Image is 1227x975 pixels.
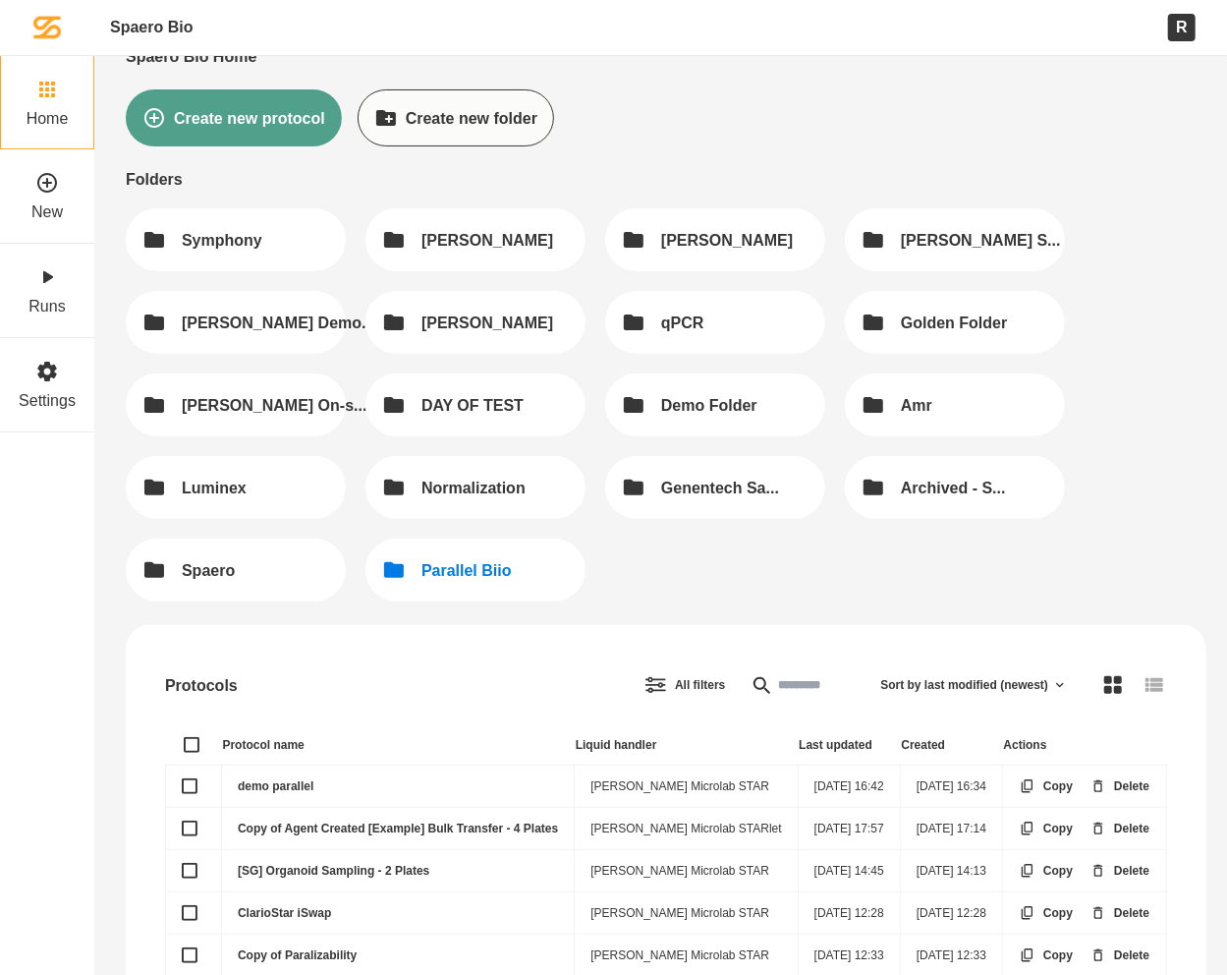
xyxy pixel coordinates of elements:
[900,725,1002,766] th: Created
[365,291,586,354] button: [PERSON_NAME]
[900,850,1002,892] td: [DATE] 14:13
[1074,762,1166,811] button: Delete
[661,479,779,497] div: Genentech Sa...
[845,291,1065,354] button: Golden Folder
[900,892,1002,935] td: [DATE] 12:28
[605,373,825,436] button: Demo Folder
[182,863,197,879] button: [SG] Organoid Sampling - 2 Plates
[126,47,256,66] div: Spaero Bio Home
[365,456,586,519] button: Normalization
[126,208,346,271] button: Symphony
[27,109,69,128] label: Home
[605,456,825,519] button: Genentech Sa...
[1074,889,1166,938] button: Delete
[33,14,61,41] img: Spaero logomark
[1003,804,1089,853] button: Copy
[238,822,558,835] a: Copy of Agent Created [Example] Bulk Transfer - 4 Plates
[421,231,553,250] div: [PERSON_NAME]
[238,906,331,920] a: ClarioStar iSwap
[166,766,1167,808] tr: demo parallel
[182,947,197,963] button: Copy of Paralizability
[901,231,1061,250] div: [PERSON_NAME] S...
[182,821,197,836] button: Copy of Agent Created [Example] Bulk Transfer - 4 Plates
[845,456,1065,519] button: Archived - S...
[1003,889,1089,938] button: Copy
[126,373,346,436] button: [PERSON_NAME] On-s...
[358,89,554,146] button: Create new folder
[1085,657,1142,714] button: Tile view
[798,850,900,892] td: [DATE] 14:45
[1003,846,1089,895] button: Copy
[182,905,197,921] button: ClarioStar iSwap
[605,208,825,271] button: [PERSON_NAME]
[421,479,526,497] div: Normalization
[575,725,799,766] th: Liquid handler
[901,314,1007,332] div: Golden Folder
[365,539,586,602] button: Parallel Biio
[182,778,197,794] button: demo parallel
[166,850,1167,892] tr: [SG] Organoid Sampling - 2 Plates
[575,892,799,935] td: [PERSON_NAME] Microlab STAR
[421,314,553,332] div: [PERSON_NAME]
[421,396,524,415] div: DAY OF TEST
[166,892,1167,935] tr: ClarioStar iSwap
[222,725,575,766] th: Protocol name
[798,766,900,808] td: [DATE] 16:42
[110,18,193,36] a: Spaero Bio
[627,657,742,714] button: Filter protocol
[31,202,63,221] label: New
[1126,657,1183,714] button: List view
[126,456,346,519] button: Luminex
[182,314,374,332] div: [PERSON_NAME] Demo...
[365,373,586,436] button: DAY OF TEST
[238,864,429,878] a: [SG] Organoid Sampling - 2 Plates
[661,396,757,415] div: Demo Folder
[901,396,932,415] div: Amr
[126,89,342,146] a: Create new protocol
[845,373,1065,436] a: Amr
[126,539,346,602] a: Spaero
[165,676,238,695] div: Protocols
[575,808,799,850] td: [PERSON_NAME] Microlab STARlet
[880,678,1048,692] span: Sort by last modified (newest)
[1168,14,1196,40] div: R
[845,208,1065,271] button: [PERSON_NAME] S...
[184,737,199,753] button: Select all protocols
[182,561,235,580] div: Spaero
[166,808,1167,850] tr: Copy of Agent Created [Example] Bulk Transfer - 4 Plates
[1074,846,1166,895] button: Delete
[238,948,357,962] a: Copy of Paralizability
[182,231,262,250] div: Symphony
[126,291,346,354] button: [PERSON_NAME] Demo...
[798,892,900,935] td: [DATE] 12:28
[901,479,1006,497] div: Archived - S...
[900,766,1002,808] td: [DATE] 16:34
[575,850,799,892] td: [PERSON_NAME] Microlab STAR
[798,808,900,850] td: [DATE] 17:57
[126,170,1196,189] div: Folders
[182,396,366,415] div: [PERSON_NAME] On-s...
[900,808,1002,850] td: [DATE] 17:14
[421,561,512,580] div: Parallel Biio
[605,291,825,354] button: qPCR
[661,231,793,250] div: [PERSON_NAME]
[1003,762,1089,811] button: Copy
[238,779,313,793] a: demo parallel
[575,766,799,808] td: [PERSON_NAME] Microlab STAR
[365,208,586,271] button: [PERSON_NAME]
